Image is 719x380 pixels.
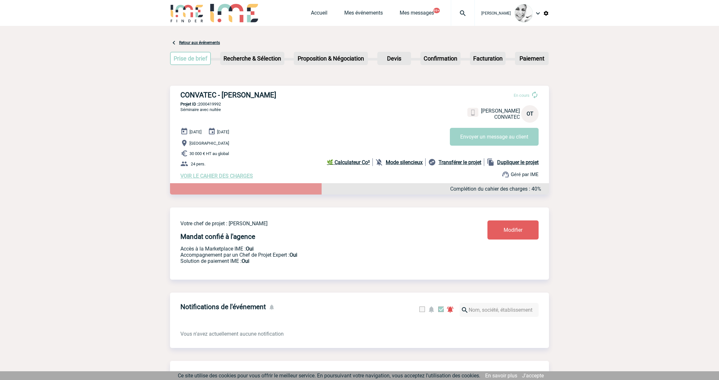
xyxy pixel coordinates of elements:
[311,10,327,19] a: Accueil
[487,158,495,166] img: file_copy-black-24dp.png
[171,52,210,64] p: Prise de brief
[433,8,440,13] button: 99+
[514,93,530,98] span: En cours
[327,158,373,166] a: 🌿 Calculateur Co²
[170,4,204,22] img: IME-Finder
[170,102,549,106] p: 2000419992
[294,52,367,64] p: Proposition & Négociation
[527,111,533,117] span: OT
[180,173,253,179] a: VOIR LE CAHIER DES CHARGES
[400,10,434,19] a: Mes messages
[180,91,375,99] h3: CONVATEC - [PERSON_NAME]
[421,52,460,64] p: Confirmation
[242,258,249,264] b: Oui
[470,110,476,116] img: portable.png
[290,252,297,258] b: Oui
[481,108,520,114] span: [PERSON_NAME]
[522,373,544,379] a: J'accepte
[481,11,511,16] span: [PERSON_NAME]
[378,52,410,64] p: Devis
[180,252,449,258] p: Prestation payante
[180,102,198,106] b: Projet ID :
[189,129,201,134] span: [DATE]
[180,107,221,112] span: Séminaire avec nuitée
[189,141,229,146] span: [GEOGRAPHIC_DATA]
[180,303,266,311] h4: Notifications de l'événement
[344,10,383,19] a: Mes événements
[516,52,548,64] p: Paiement
[471,52,505,64] p: Facturation
[180,220,449,227] p: Votre chef de projet : [PERSON_NAME]
[450,128,539,146] button: Envoyer un message au client
[515,4,533,22] img: 103013-0.jpeg
[386,159,423,165] b: Mode silencieux
[178,373,480,379] span: Ce site utilise des cookies pour vous offrir le meilleur service. En poursuivant votre navigation...
[180,233,255,240] h4: Mandat confié à l'agence
[327,159,370,165] b: 🌿 Calculateur Co²
[246,246,254,252] b: Oui
[494,114,520,120] span: CONVATEC
[511,172,539,177] span: Géré par IME
[217,129,229,134] span: [DATE]
[485,373,517,379] a: En savoir plus
[180,258,449,264] p: Conformité aux process achat client, Prise en charge de la facturation, Mutualisation de plusieur...
[179,40,220,45] a: Retour aux événements
[191,162,205,166] span: 24 pers.
[189,151,229,156] span: 30 000 € HT au global
[439,159,481,165] b: Transférer le projet
[502,171,509,178] img: support.png
[497,159,539,165] b: Dupliquer le projet
[221,52,284,64] p: Recherche & Sélection
[180,331,284,337] span: Vous n'avez actuellement aucune notification
[504,227,522,233] span: Modifier
[180,246,449,252] p: Accès à la Marketplace IME :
